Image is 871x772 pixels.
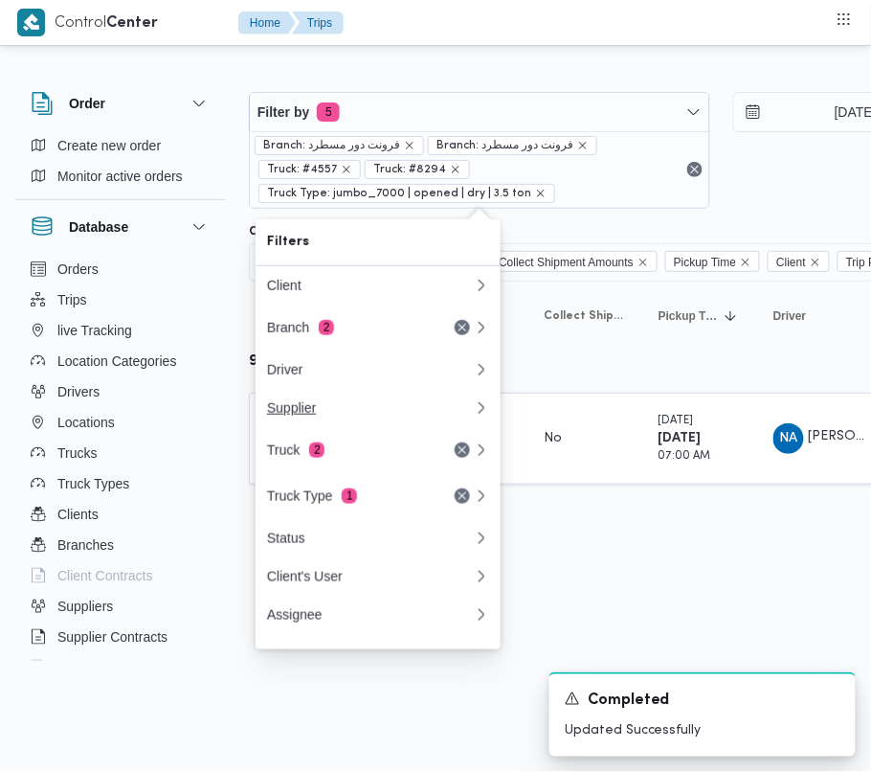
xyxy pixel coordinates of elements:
button: Remove [451,485,474,508]
small: 07:00 AM [659,451,711,462]
div: Database [15,254,226,669]
button: Driver [256,351,501,389]
span: Collect Shipment Amounts [490,251,658,272]
span: Create new order [57,134,161,157]
button: remove selected entity [404,140,415,151]
h3: Database [69,216,128,238]
span: Client [776,252,806,273]
span: 5 active filters [317,102,340,122]
div: Truck [267,443,428,458]
button: Supplier Contracts [23,622,218,652]
button: Remove Client from selection in this group [810,257,821,268]
div: Assignee [267,607,474,623]
button: Orders [23,254,218,284]
small: [DATE] [659,416,694,426]
button: Truck Type1Remove [256,473,501,519]
span: Branch: فرونت دور مسطرد [436,137,573,154]
button: Client Contracts [23,560,218,591]
button: Drivers [23,376,218,407]
button: Rows per page:10 [249,504,380,527]
h3: Order [69,92,105,115]
button: Trucks [23,438,218,468]
span: 2 [319,320,334,335]
span: Branch: فرونت دور مسطرد [263,137,400,154]
span: Supplier Contracts [57,625,167,648]
span: Client Contracts [57,564,153,587]
span: NA [780,423,798,454]
button: Supplier [256,389,501,427]
button: Trips [23,284,218,315]
button: Clients [23,499,218,530]
div: Supplier [267,400,474,416]
div: Truck Type [267,488,428,504]
button: Database [31,216,211,238]
span: Collect Shipment Amounts [544,308,624,324]
span: Truck Type: jumbo_7000 | opened | dry | 3.5 ton [267,185,531,202]
span: Monitor active orders [57,165,183,188]
button: Location Categories [23,346,218,376]
button: Remove [451,316,474,339]
button: Remove Collect Shipment Amounts from selection in this group [637,257,649,268]
img: X8yXhbKr1z7QwAAAABJRU5ErkJggg== [17,9,45,36]
span: Collect Shipment Amounts [499,252,634,273]
button: Trips [292,11,344,34]
button: Monitor active orders [23,161,218,192]
svg: Sorted in descending order [724,308,739,324]
button: Devices [23,652,218,683]
span: Drivers [57,380,100,403]
button: Filter by5 active filters [250,93,709,131]
span: Truck: #8294 [365,160,470,179]
div: Order [15,130,226,199]
button: Order [31,92,211,115]
button: Pickup TimeSorted in descending order [651,301,747,331]
span: Trucks [57,442,97,465]
button: Suppliers [23,591,218,622]
div: Notification [565,690,840,714]
span: Filters [267,231,489,254]
span: Truck Types [57,472,129,495]
button: Home [238,11,296,34]
button: Status [256,519,501,557]
b: Center [106,16,158,31]
button: Remove [451,439,474,462]
button: remove selected entity [341,164,352,175]
button: Branch2Remove [256,305,501,351]
button: Truck2Remove [256,427,501,473]
span: Pickup Time [674,252,736,273]
label: Columns [249,224,297,239]
div: Noar Aldin Muhammad Abadalghni [773,423,804,454]
div: Driver [267,362,474,377]
span: 2 [309,443,324,458]
span: live Tracking [57,319,132,342]
span: Location Categories [57,350,177,373]
span: Client [768,251,830,272]
span: Truck: #4557 [258,160,361,179]
span: Pickup Time; Sorted in descending order [659,308,720,324]
span: Locations [57,411,115,434]
button: Remove Pickup Time from selection in this group [740,257,751,268]
button: Client [256,266,501,305]
span: Filter by [257,101,309,124]
button: live Tracking [23,315,218,346]
span: Devices [57,656,105,679]
span: Completed [588,691,670,714]
span: Truck: #8294 [373,161,446,178]
span: Truck Type: jumbo_7000 | opened | dry | 3.5 ton [258,184,555,203]
span: 1 [342,488,357,504]
b: كب9252 [249,354,307,369]
div: Client's User [267,569,474,584]
span: Clients [57,503,99,526]
span: Suppliers [57,595,113,618]
span: Branch: فرونت دور مسطرد [255,136,424,155]
button: remove selected entity [450,164,461,175]
button: Remove [683,158,706,181]
p: Updated Successfully [565,721,840,741]
span: Orders [57,258,99,281]
div: Status [267,531,474,546]
button: remove selected entity [577,140,589,151]
span: Branches [57,534,114,556]
button: Branches [23,530,218,560]
span: Trips [57,288,87,311]
div: Branch [267,320,428,335]
div: Client [267,278,474,293]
